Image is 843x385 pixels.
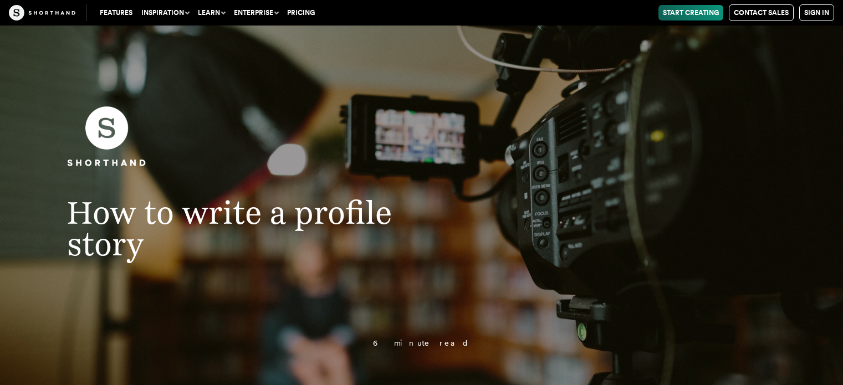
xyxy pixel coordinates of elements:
p: 6 minute read [108,339,735,347]
a: Sign in [799,4,834,21]
button: Inspiration [137,5,193,20]
h1: How to write a profile story [45,197,484,261]
button: Learn [193,5,229,20]
a: Start Creating [658,5,723,20]
a: Pricing [283,5,319,20]
a: Features [95,5,137,20]
img: The Craft [9,5,75,20]
button: Enterprise [229,5,283,20]
a: Contact Sales [729,4,794,21]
